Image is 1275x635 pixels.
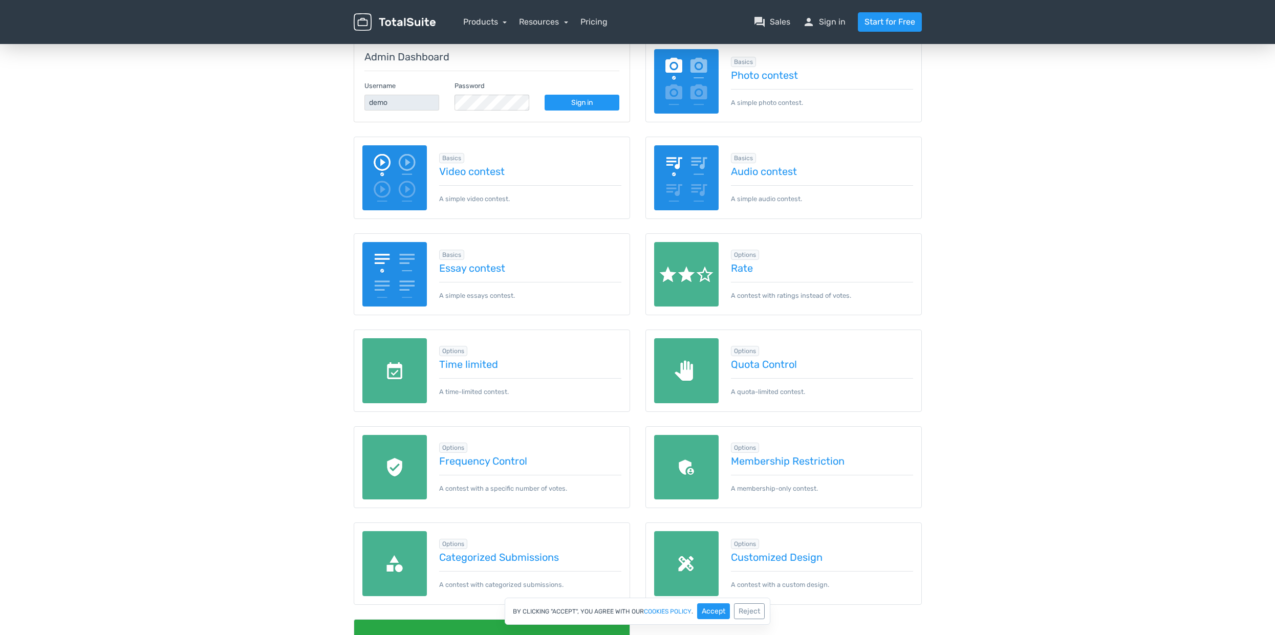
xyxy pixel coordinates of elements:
[439,166,621,177] a: Video contest
[439,571,621,589] p: A contest with categorized submissions.
[731,262,913,274] a: Rate
[858,12,922,32] a: Start for Free
[731,359,913,370] a: Quota Control
[505,598,770,625] div: By clicking "Accept", you agree with our .
[731,455,913,467] a: Membership Restriction
[697,603,730,619] button: Accept
[753,16,790,28] a: question_answerSales
[654,531,719,596] img: custom-design.png
[439,185,621,204] p: A simple video contest.
[362,338,427,403] img: date-limited.png
[362,242,427,307] img: essay-contest.png
[439,262,621,274] a: Essay contest
[734,603,765,619] button: Reject
[731,346,759,356] span: Browse all in Options
[439,346,467,356] span: Browse all in Options
[439,443,467,453] span: Browse all in Options
[439,539,467,549] span: Browse all in Options
[731,443,759,453] span: Browse all in Options
[731,282,913,300] p: A contest with ratings instead of votes.
[439,552,621,563] a: Categorized Submissions
[439,282,621,300] p: A simple essays contest.
[731,89,913,107] p: A simple photo contest.
[364,81,396,91] label: Username
[731,166,913,177] a: Audio contest
[731,552,913,563] a: Customized Design
[439,153,464,163] span: Browse all in Basics
[439,455,621,467] a: Frequency Control
[803,16,815,28] span: person
[654,49,719,114] img: image-poll.png
[731,153,756,163] span: Browse all in Basics
[439,359,621,370] a: Time limited
[354,13,436,31] img: TotalSuite for WordPress
[362,435,427,500] img: recaptcha.png
[731,378,913,397] p: A quota-limited contest.
[362,531,427,596] img: categories.png
[731,250,759,260] span: Browse all in Options
[731,185,913,204] p: A simple audio contest.
[364,51,619,62] h5: Admin Dashboard
[439,378,621,397] p: A time-limited contest.
[463,17,507,27] a: Products
[731,475,913,493] p: A membership-only contest.
[803,16,846,28] a: personSign in
[654,242,719,307] img: rate.png
[362,145,427,210] img: video-poll.png
[731,57,756,67] span: Browse all in Basics
[731,70,913,81] a: Photo contest
[580,16,608,28] a: Pricing
[731,571,913,589] p: A contest with a custom design.
[455,81,485,91] label: Password
[519,17,568,27] a: Resources
[644,608,691,615] a: cookies policy
[654,435,719,500] img: members-only.png
[439,475,621,493] p: A contest with a specific number of votes.
[654,338,719,403] img: quota-limited.png
[731,539,759,549] span: Browse all in Options
[439,250,464,260] span: Browse all in Basics
[545,95,619,111] a: Sign in
[753,16,766,28] span: question_answer
[654,145,719,210] img: audio-poll.png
